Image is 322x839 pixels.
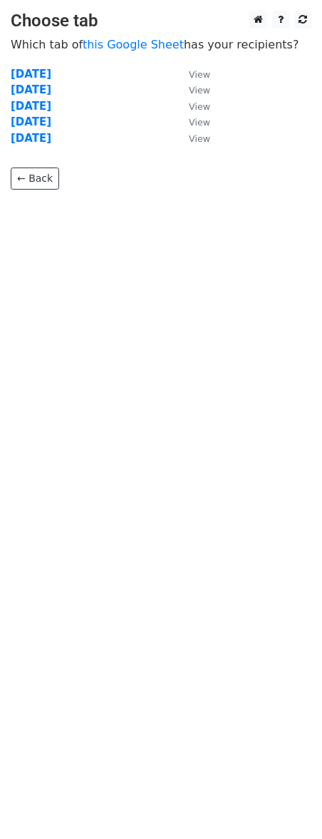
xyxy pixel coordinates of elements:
a: [DATE] [11,115,51,128]
a: View [175,100,210,113]
small: View [189,117,210,128]
a: View [175,132,210,145]
a: [DATE] [11,132,51,145]
a: View [175,115,210,128]
a: [DATE] [11,100,51,113]
a: [DATE] [11,68,51,81]
a: View [175,68,210,81]
a: this Google Sheet [83,38,184,51]
p: Which tab of has your recipients? [11,37,311,52]
small: View [189,69,210,80]
small: View [189,101,210,112]
small: View [189,85,210,96]
a: ← Back [11,168,59,190]
small: View [189,133,210,144]
h3: Choose tab [11,11,311,31]
a: [DATE] [11,83,51,96]
a: View [175,83,210,96]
